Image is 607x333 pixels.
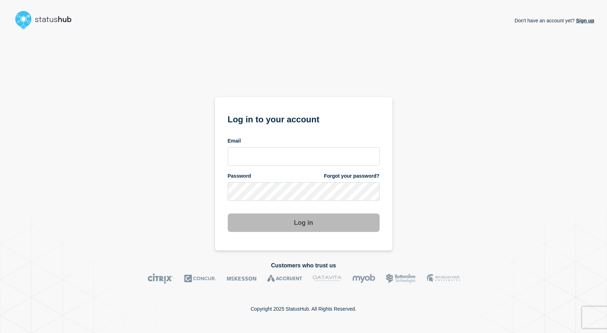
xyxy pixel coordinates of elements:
span: Password [228,173,251,179]
h1: Log in to your account [228,112,380,125]
img: DataVita logo [313,273,342,284]
img: Bottomline logo [386,273,416,284]
img: myob logo [352,273,375,284]
img: StatusHub logo [13,9,80,31]
img: MSU logo [427,273,460,284]
input: email input [228,147,380,166]
img: Citrix logo [148,273,173,284]
a: Sign up [575,18,594,23]
img: McKesson logo [227,273,256,284]
p: Copyright 2025 StatusHub. All Rights Reserved. [250,306,356,312]
input: password input [228,182,380,201]
h2: Customers who trust us [13,262,594,269]
img: Concur logo [184,273,216,284]
img: Accruent logo [267,273,302,284]
a: Forgot your password? [324,173,379,179]
p: Don't have an account yet? [514,12,594,29]
span: Email [228,138,241,144]
button: Log in [228,213,380,232]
